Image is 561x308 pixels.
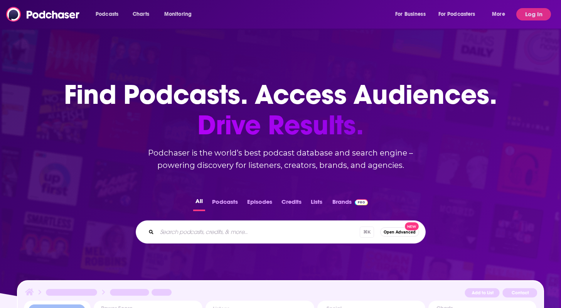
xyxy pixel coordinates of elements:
[210,196,240,211] button: Podcasts
[193,196,205,211] button: All
[384,230,416,234] span: Open Advanced
[164,9,192,20] span: Monitoring
[438,9,475,20] span: For Podcasters
[24,287,537,300] img: Podcast Insights Header
[355,199,368,205] img: Podchaser Pro
[90,8,128,20] button: open menu
[279,196,304,211] button: Credits
[487,8,515,20] button: open menu
[133,9,149,20] span: Charts
[390,8,435,20] button: open menu
[395,9,426,20] span: For Business
[405,222,419,230] span: New
[128,8,154,20] a: Charts
[64,80,497,140] h1: Find Podcasts. Access Audiences.
[492,9,505,20] span: More
[6,7,80,22] img: Podchaser - Follow, Share and Rate Podcasts
[64,110,497,140] span: Drive Results.
[433,8,487,20] button: open menu
[380,227,419,237] button: Open AdvancedNew
[360,227,374,238] span: ⌘ K
[136,220,426,244] div: Search podcasts, credits, & more...
[126,147,435,171] h2: Podchaser is the world’s best podcast database and search engine – powering discovery for listene...
[245,196,275,211] button: Episodes
[157,226,360,238] input: Search podcasts, credits, & more...
[96,9,118,20] span: Podcasts
[332,196,368,211] a: BrandsPodchaser Pro
[308,196,325,211] button: Lists
[159,8,202,20] button: open menu
[516,8,551,20] button: Log In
